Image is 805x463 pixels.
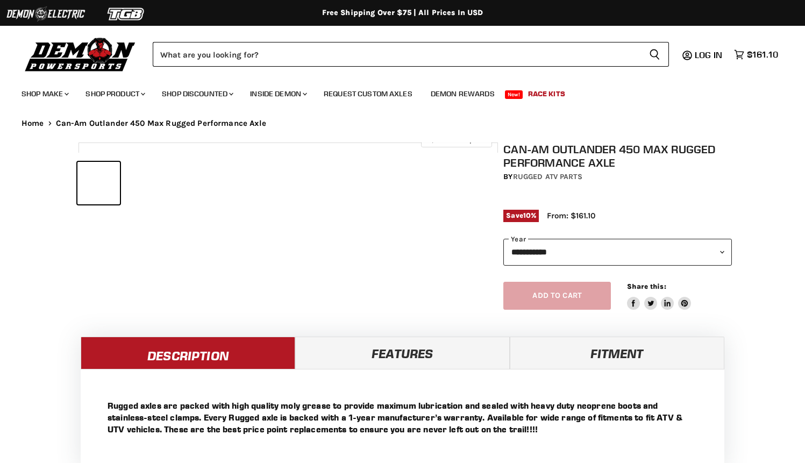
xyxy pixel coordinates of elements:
[423,83,503,105] a: Demon Rewards
[153,42,640,67] input: Search
[108,400,697,435] p: Rugged axles are packed with high quality moly grease to provide maximum lubrication and sealed w...
[503,239,732,265] select: year
[523,211,531,219] span: 10
[316,83,421,105] a: Request Custom Axles
[22,35,139,73] img: Demon Powersports
[503,210,539,222] span: Save %
[547,211,595,220] span: From: $161.10
[77,83,152,105] a: Shop Product
[627,282,691,310] aside: Share this:
[13,79,775,105] ul: Main menu
[242,83,314,105] a: Inside Demon
[640,42,669,67] button: Search
[77,162,120,204] button: Can-Am Outlander 450 Max Rugged Performance Axle thumbnail
[154,83,240,105] a: Shop Discounted
[56,119,266,128] span: Can-Am Outlander 450 Max Rugged Performance Axle
[627,282,666,290] span: Share this:
[153,42,669,67] form: Product
[503,143,732,169] h1: Can-Am Outlander 450 Max Rugged Performance Axle
[729,47,783,62] a: $161.10
[22,119,44,128] a: Home
[690,50,729,60] a: Log in
[123,162,166,204] button: Can-Am Outlander 450 Max Rugged Performance Axle thumbnail
[5,4,86,24] img: Demon Electric Logo 2
[169,162,212,204] button: Can-Am Outlander 450 Max Rugged Performance Axle thumbnail
[426,136,486,144] span: Click to expand
[503,171,732,183] div: by
[505,90,523,99] span: New!
[510,337,724,369] a: Fitment
[13,83,75,105] a: Shop Make
[513,172,582,181] a: Rugged ATV Parts
[747,49,778,60] span: $161.10
[81,337,295,369] a: Description
[86,4,167,24] img: TGB Logo 2
[695,49,722,60] span: Log in
[295,337,510,369] a: Features
[520,83,573,105] a: Race Kits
